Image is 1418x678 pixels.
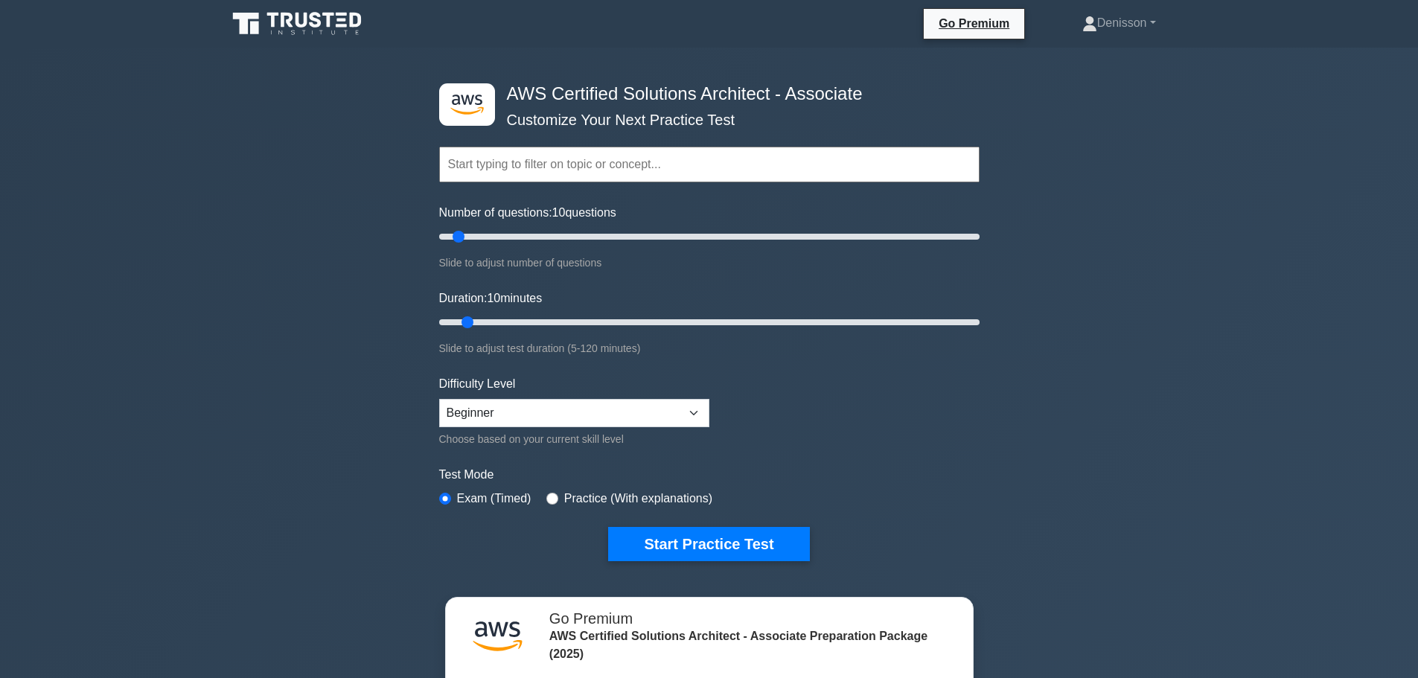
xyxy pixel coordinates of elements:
[930,14,1018,33] a: Go Premium
[457,490,531,508] label: Exam (Timed)
[501,83,907,105] h4: AWS Certified Solutions Architect - Associate
[487,292,500,304] span: 10
[608,527,809,561] button: Start Practice Test
[1047,8,1192,38] a: Denisson
[439,339,980,357] div: Slide to adjust test duration (5-120 minutes)
[439,204,616,222] label: Number of questions: questions
[552,206,566,219] span: 10
[439,466,980,484] label: Test Mode
[439,290,543,307] label: Duration: minutes
[439,254,980,272] div: Slide to adjust number of questions
[439,147,980,182] input: Start typing to filter on topic or concept...
[439,430,709,448] div: Choose based on your current skill level
[564,490,712,508] label: Practice (With explanations)
[439,375,516,393] label: Difficulty Level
